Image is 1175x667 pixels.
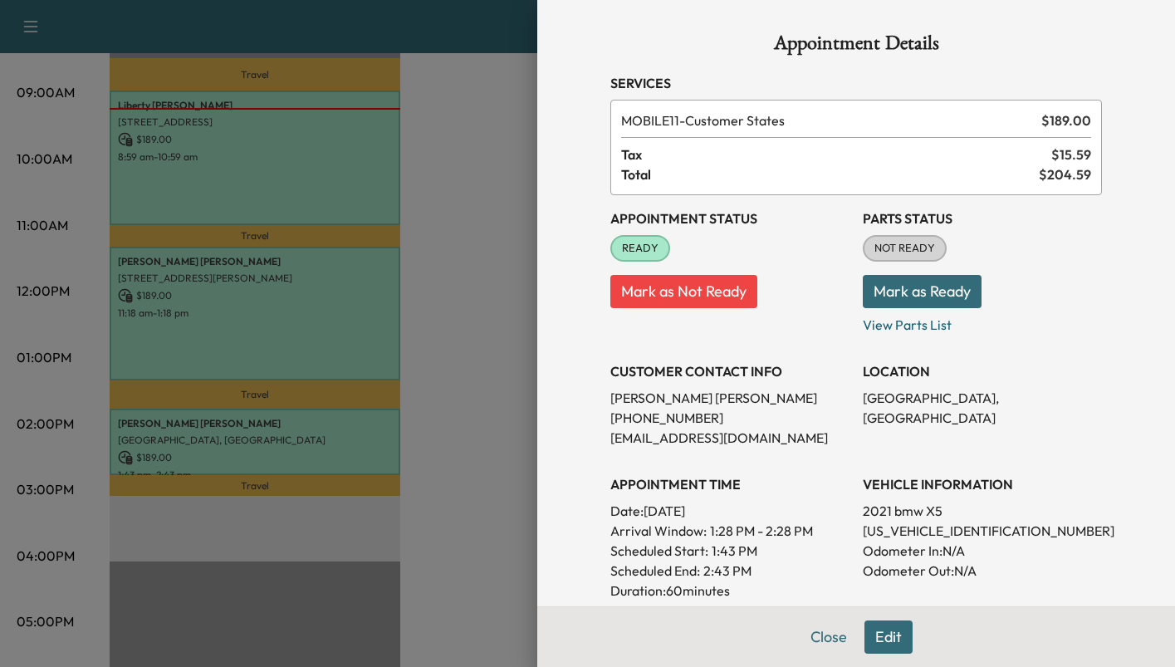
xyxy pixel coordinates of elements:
[863,561,1102,581] p: Odometer Out: N/A
[610,581,849,601] p: Duration: 60 minutes
[1039,164,1091,184] span: $ 204.59
[863,474,1102,494] h3: VEHICLE INFORMATION
[703,561,752,581] p: 2:43 PM
[863,501,1102,521] p: 2021 bmw X5
[610,541,708,561] p: Scheduled Start:
[612,240,668,257] span: READY
[621,145,1051,164] span: Tax
[610,33,1102,60] h1: Appointment Details
[863,275,982,308] button: Mark as Ready
[1041,110,1091,130] span: $ 189.00
[610,428,849,448] p: [EMAIL_ADDRESS][DOMAIN_NAME]
[610,208,849,228] h3: Appointment Status
[800,620,858,654] button: Close
[863,208,1102,228] h3: Parts Status
[863,541,1102,561] p: Odometer In: N/A
[864,620,913,654] button: Edit
[610,521,849,541] p: Arrival Window:
[610,361,849,381] h3: CUSTOMER CONTACT INFO
[610,275,757,308] button: Mark as Not Ready
[610,388,849,408] p: [PERSON_NAME] [PERSON_NAME]
[863,361,1102,381] h3: LOCATION
[710,521,813,541] span: 1:28 PM - 2:28 PM
[610,73,1102,93] h3: Services
[863,521,1102,541] p: [US_VEHICLE_IDENTIFICATION_NUMBER]
[610,408,849,428] p: [PHONE_NUMBER]
[712,541,757,561] p: 1:43 PM
[621,110,1035,130] span: Customer States
[610,501,849,521] p: Date: [DATE]
[863,388,1102,428] p: [GEOGRAPHIC_DATA], [GEOGRAPHIC_DATA]
[621,164,1039,184] span: Total
[864,240,945,257] span: NOT READY
[863,308,1102,335] p: View Parts List
[1051,145,1091,164] span: $ 15.59
[610,474,849,494] h3: APPOINTMENT TIME
[610,561,700,581] p: Scheduled End:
